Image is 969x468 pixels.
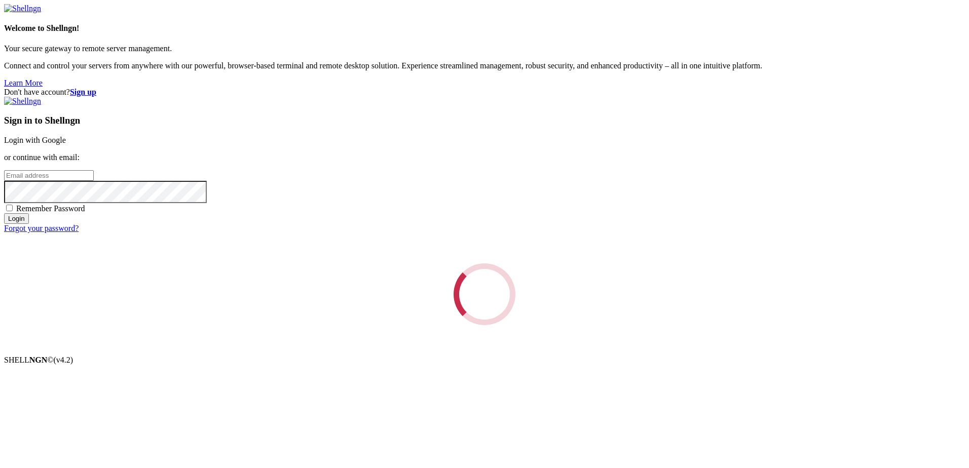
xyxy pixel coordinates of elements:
p: Connect and control your servers from anywhere with our powerful, browser-based terminal and remo... [4,61,965,70]
h4: Welcome to Shellngn! [4,24,965,33]
div: Loading... [451,260,518,328]
span: SHELL © [4,356,73,364]
b: NGN [29,356,48,364]
input: Remember Password [6,205,13,211]
p: or continue with email: [4,153,965,162]
a: Sign up [70,88,96,96]
div: Don't have account? [4,88,965,97]
input: Email address [4,170,94,181]
a: Login with Google [4,136,66,144]
a: Forgot your password? [4,224,79,232]
h3: Sign in to Shellngn [4,115,965,126]
img: Shellngn [4,97,41,106]
a: Learn More [4,79,43,87]
span: Remember Password [16,204,85,213]
img: Shellngn [4,4,41,13]
p: Your secure gateway to remote server management. [4,44,965,53]
span: 4.2.0 [54,356,73,364]
input: Login [4,213,29,224]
